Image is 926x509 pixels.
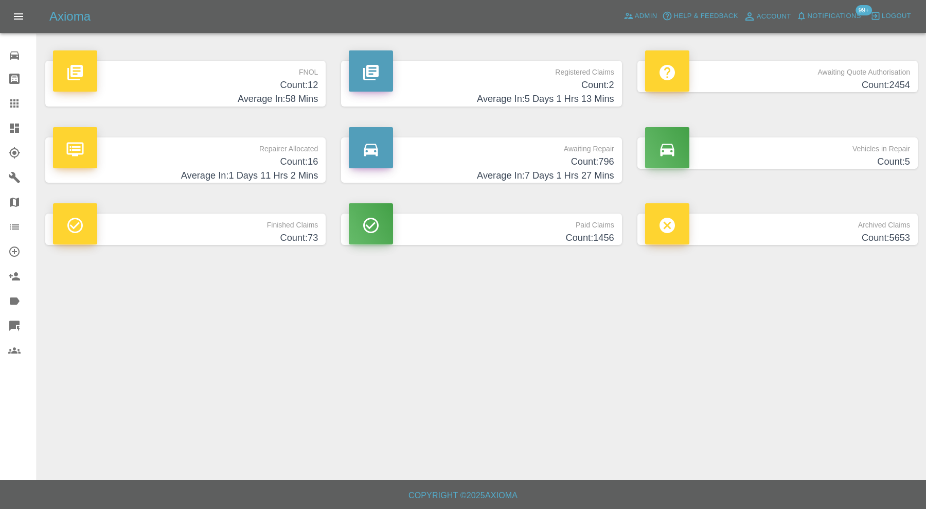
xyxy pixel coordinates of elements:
a: Paid ClaimsCount:1456 [341,214,621,245]
h4: Count: 5653 [645,231,910,245]
button: Notifications [794,8,864,24]
a: Archived ClaimsCount:5653 [637,214,918,245]
h6: Copyright © 2025 Axioma [8,488,918,503]
button: Help & Feedback [660,8,740,24]
h4: Average In: 7 Days 1 Hrs 27 Mins [349,169,614,183]
p: Registered Claims [349,61,614,78]
p: Paid Claims [349,214,614,231]
h4: Count: 16 [53,155,318,169]
a: Awaiting Quote AuthorisationCount:2454 [637,61,918,92]
span: Account [757,11,791,23]
span: Notifications [808,10,861,22]
span: Logout [882,10,911,22]
span: Help & Feedback [673,10,738,22]
h4: Count: 2 [349,78,614,92]
button: Logout [868,8,914,24]
a: Awaiting RepairCount:796Average In:7 Days 1 Hrs 27 Mins [341,137,621,183]
h4: Count: 12 [53,78,318,92]
p: Finished Claims [53,214,318,231]
a: Admin [621,8,660,24]
a: Vehicles in RepairCount:5 [637,137,918,169]
h4: Count: 796 [349,155,614,169]
p: Vehicles in Repair [645,137,910,155]
p: Awaiting Repair [349,137,614,155]
a: Account [741,8,794,25]
span: 99+ [856,5,872,15]
p: Archived Claims [645,214,910,231]
a: Repairer AllocatedCount:16Average In:1 Days 11 Hrs 2 Mins [45,137,326,183]
h4: Count: 1456 [349,231,614,245]
h4: Average In: 58 Mins [53,92,318,106]
a: Registered ClaimsCount:2Average In:5 Days 1 Hrs 13 Mins [341,61,621,107]
h4: Count: 73 [53,231,318,245]
span: Admin [635,10,657,22]
a: Finished ClaimsCount:73 [45,214,326,245]
p: FNOL [53,61,318,78]
button: Open drawer [6,4,31,29]
h5: Axioma [49,8,91,25]
h4: Count: 2454 [645,78,910,92]
h4: Average In: 1 Days 11 Hrs 2 Mins [53,169,318,183]
p: Repairer Allocated [53,137,318,155]
h4: Count: 5 [645,155,910,169]
a: FNOLCount:12Average In:58 Mins [45,61,326,107]
h4: Average In: 5 Days 1 Hrs 13 Mins [349,92,614,106]
p: Awaiting Quote Authorisation [645,61,910,78]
